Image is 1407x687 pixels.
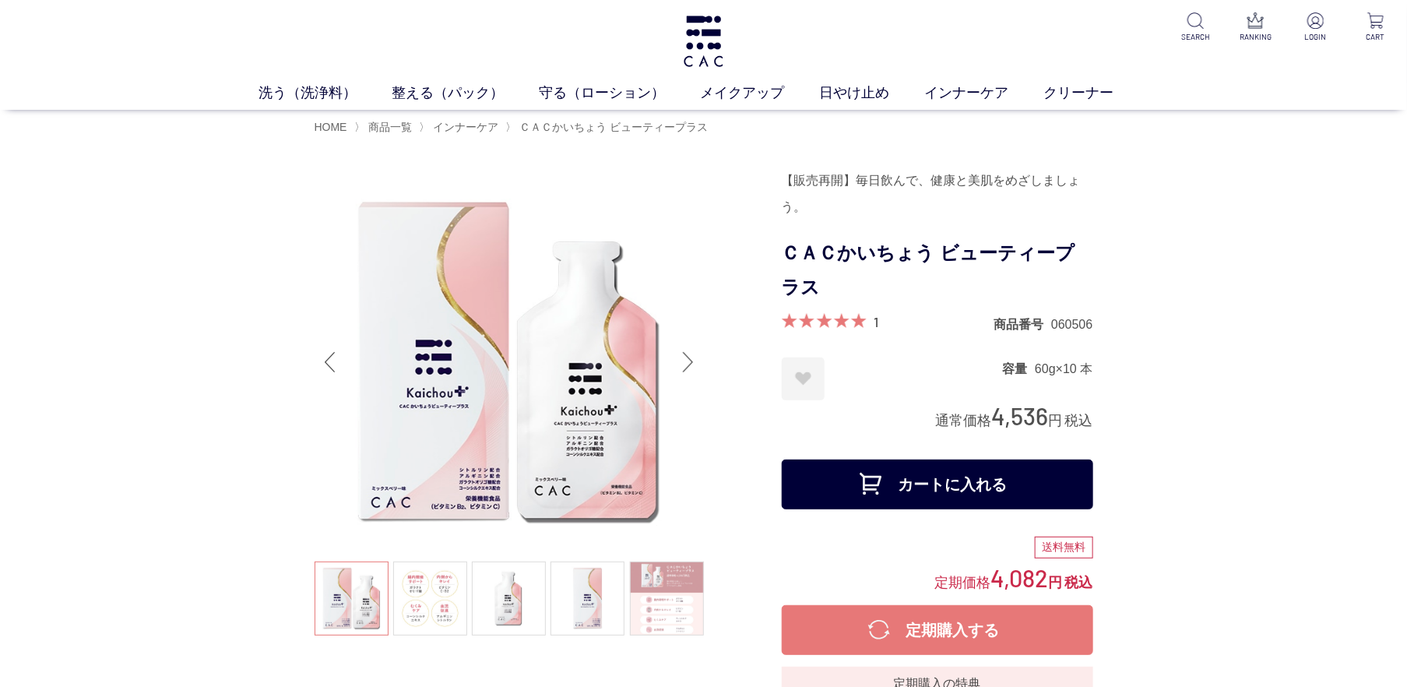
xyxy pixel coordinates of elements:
[936,413,992,428] span: 通常価格
[1296,31,1335,43] p: LOGIN
[1177,31,1215,43] p: SEARCH
[1356,12,1395,43] a: CART
[994,316,1051,333] dt: 商品番号
[782,236,1093,306] h1: ＣＡＣかいちょう ビューティープラス
[1296,12,1335,43] a: LOGIN
[782,358,825,400] a: お気に入りに登録する
[430,121,498,133] a: インナーケア
[991,563,1049,592] span: 4,082
[419,120,502,135] li: 〉
[368,121,412,133] span: 商品一覧
[1177,12,1215,43] a: SEARCH
[1356,31,1395,43] p: CART
[782,605,1093,655] button: 定期購入する
[673,331,704,393] div: Next slide
[935,573,991,590] span: 定期価格
[365,121,412,133] a: 商品一覧
[1236,31,1275,43] p: RANKING
[517,121,709,133] a: ＣＡＣかいちょう ビューティープラス
[1065,575,1093,590] span: 税込
[924,83,1043,104] a: インナーケア
[354,120,416,135] li: 〉
[1002,361,1035,377] dt: 容量
[1049,575,1063,590] span: 円
[700,83,819,104] a: メイクアップ
[1049,413,1063,428] span: 円
[433,121,498,133] span: インナーケア
[392,83,539,104] a: 整える（パック）
[782,167,1093,220] div: 【販売再開】毎日飲んで、健康と美肌をめざしましょう。
[1236,12,1275,43] a: RANKING
[315,167,704,557] img: ＣＡＣかいちょう ビューティープラス
[1065,413,1093,428] span: 税込
[819,83,924,104] a: 日やけ止め
[539,83,700,104] a: 守る（ローション）
[992,401,1049,430] span: 4,536
[315,331,346,393] div: Previous slide
[1035,361,1092,377] dd: 60g×10 本
[315,121,347,133] a: HOME
[1035,537,1093,558] div: 送料無料
[681,16,726,67] img: logo
[506,120,712,135] li: 〉
[1051,316,1092,333] dd: 060506
[520,121,709,133] span: ＣＡＣかいちょう ビューティープラス
[259,83,392,104] a: 洗う（洗浄料）
[782,460,1093,509] button: カートに入れる
[1043,83,1148,104] a: クリーナー
[874,313,879,330] a: 1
